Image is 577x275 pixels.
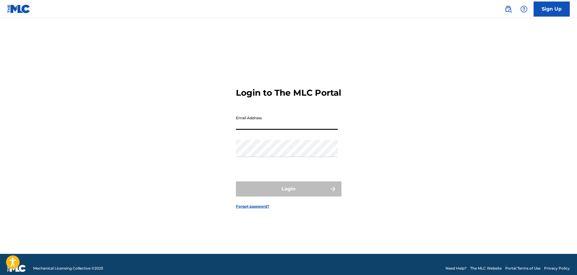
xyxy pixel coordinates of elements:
[505,266,541,271] a: Portal Terms of Use
[7,5,30,13] img: MLC Logo
[236,204,269,209] a: Forgot password?
[518,3,530,15] div: Help
[502,3,514,15] a: Public Search
[520,5,528,13] img: help
[7,265,26,272] img: logo
[470,266,502,271] a: The MLC Website
[445,266,467,271] a: Need Help?
[547,246,577,275] iframe: Chat Widget
[505,5,512,13] img: search
[33,266,103,271] span: Mechanical Licensing Collective © 2025
[544,266,570,271] a: Privacy Policy
[534,2,570,17] a: Sign Up
[236,88,341,98] h3: Login to The MLC Portal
